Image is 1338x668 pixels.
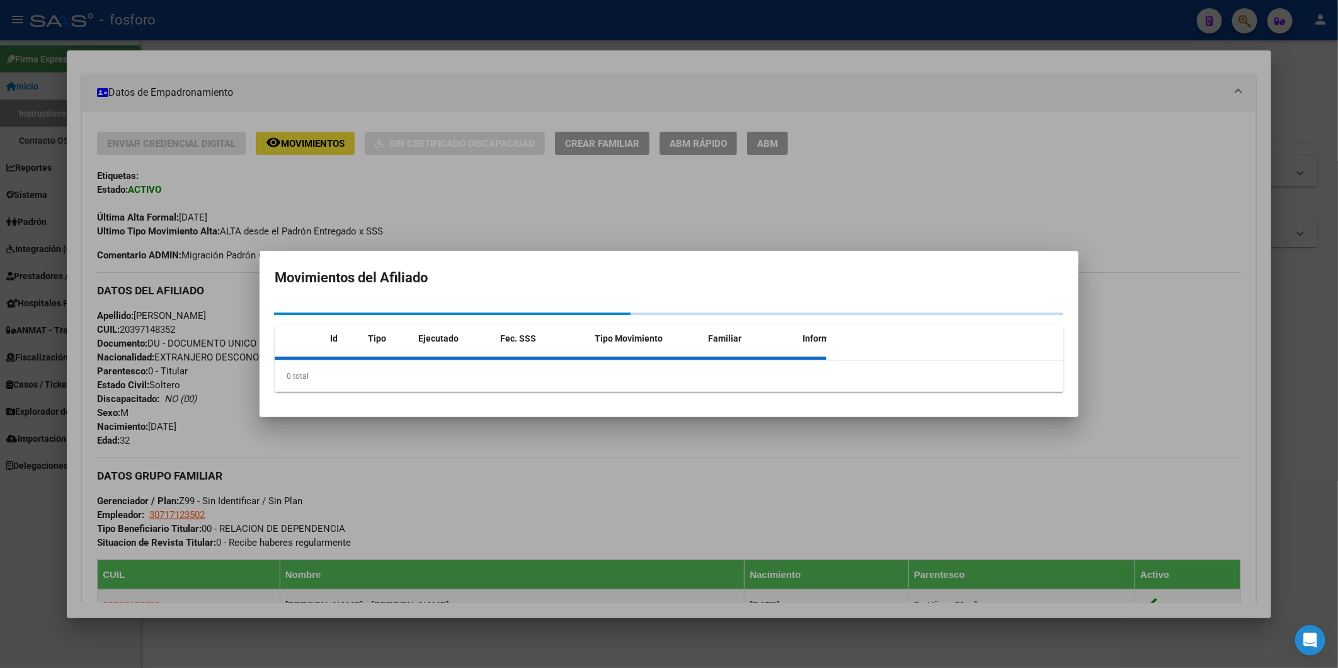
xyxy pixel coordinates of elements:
span: Tipo Movimiento [595,333,663,343]
datatable-header-cell: Ejecutado [413,325,495,352]
datatable-header-cell: Tipo [363,325,413,352]
h2: Movimientos del Afiliado [275,266,1063,290]
datatable-header-cell: Tipo Movimiento [590,325,703,352]
datatable-header-cell: Fec. SSS [495,325,590,352]
datatable-header-cell: Id [325,325,363,352]
div: Open Intercom Messenger [1295,625,1325,655]
datatable-header-cell: Informable SSS [798,325,892,352]
span: Id [330,333,338,343]
span: Informable SSS [803,333,866,343]
datatable-header-cell: Familiar [703,325,798,352]
div: 0 total [275,360,1063,392]
span: Fec. SSS [500,333,536,343]
span: Familiar [708,333,741,343]
span: Tipo [368,333,386,343]
span: Ejecutado [418,333,459,343]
